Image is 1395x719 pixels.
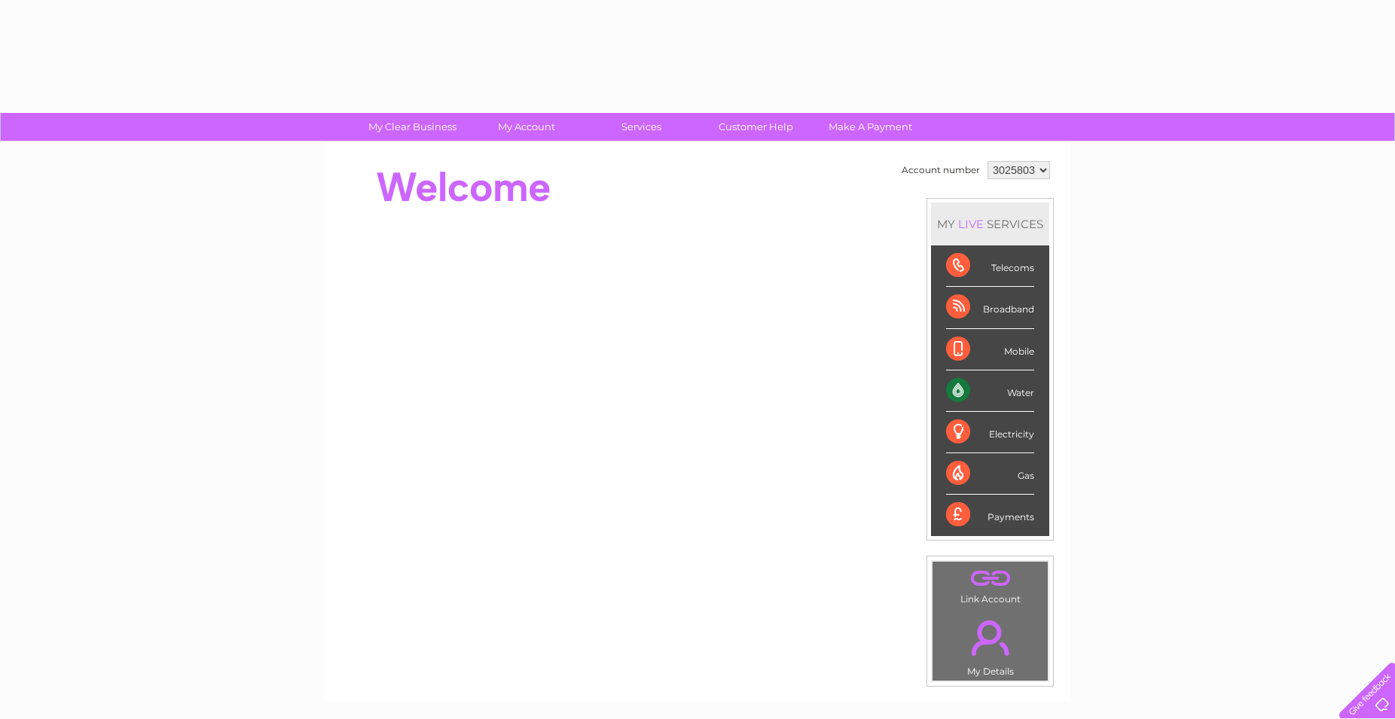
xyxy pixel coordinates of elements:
a: Make A Payment [808,113,933,141]
div: Telecoms [946,245,1034,287]
td: My Details [932,608,1049,681]
div: LIVE [955,217,987,231]
a: My Account [465,113,589,141]
a: Customer Help [694,113,818,141]
a: My Clear Business [350,113,475,141]
div: MY SERVICES [931,203,1049,245]
div: Electricity [946,412,1034,453]
td: Account number [898,157,984,183]
div: Water [946,370,1034,412]
a: . [936,611,1044,664]
td: Link Account [932,561,1049,608]
div: Broadband [946,287,1034,328]
div: Mobile [946,329,1034,370]
div: Payments [946,495,1034,535]
div: Gas [946,453,1034,495]
a: . [936,565,1044,592]
a: Services [579,113,704,141]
